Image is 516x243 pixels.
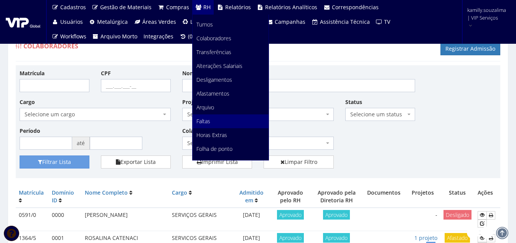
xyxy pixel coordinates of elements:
[440,42,500,55] a: Registrar Admissão
[193,142,269,156] a: Folha de ponto
[20,98,35,106] label: Cargo
[193,31,269,45] a: Colaboradores
[323,210,350,220] span: Aprovado
[20,155,89,169] button: Filtrar Lista
[196,21,213,28] span: Turnos
[475,186,500,208] th: Ações
[332,3,379,11] span: Correspondências
[265,3,317,11] span: Relatórios Analíticos
[234,208,270,231] td: [DATE]
[196,62,242,69] span: Alterações Salariais
[60,33,86,40] span: Workflows
[182,127,215,135] label: Colaborador
[264,15,309,29] a: Campanhas
[196,159,236,173] span: Atrasos e Saídas Antecipadas
[179,15,215,29] a: Limpeza
[19,189,44,196] a: Matrícula
[131,15,179,29] a: Áreas Verdes
[193,87,269,101] a: Afastamentos
[196,48,231,56] span: Transferências
[193,128,269,142] a: Horas Extras
[187,139,324,147] span: Selecione um colaborador
[182,137,333,150] span: Selecione um colaborador
[320,18,370,25] span: Assistência Técnica
[20,69,45,77] label: Matrícula
[86,15,131,29] a: Metalúrgica
[277,210,304,220] span: Aprovado
[440,186,475,208] th: Status
[72,137,90,150] span: até
[182,69,198,77] label: Nome
[100,3,152,11] span: Gestão de Materiais
[239,189,264,204] a: Admitido em
[196,35,231,42] span: Colaboradores
[166,3,189,11] span: Compras
[60,3,86,11] span: Cadastros
[60,18,83,25] span: Usuários
[52,189,74,204] a: Domínio ID
[82,208,169,231] td: [PERSON_NAME]
[97,18,128,25] span: Metalúrgica
[467,6,506,21] span: kamilly.souzalima | VIP Serviços
[169,208,234,231] td: SERVIÇOS GERAIS
[172,189,187,196] a: Cargo
[311,186,363,208] th: Aprovado pela Diretoria RH
[350,111,406,118] span: Selecione um status
[20,127,40,135] label: Período
[345,98,362,106] label: Status
[187,111,324,118] span: Selecione um projeto
[196,131,227,139] span: Horas Extras
[140,29,176,44] a: Integrações
[193,101,269,114] a: Arquivo
[143,33,173,40] span: Integrações
[193,114,269,128] a: Faltas
[182,108,333,121] span: Selecione um projeto
[182,155,252,169] a: Imprimir Lista
[345,108,415,121] span: Selecione um status
[406,208,440,231] td: -
[196,76,232,83] span: Desligamentos
[362,186,406,208] th: Documentos
[270,186,311,208] th: Aprovado pelo RH
[49,29,89,44] a: Workflows
[85,189,128,196] a: Nome Completo
[373,15,394,29] a: TV
[406,186,440,208] th: Projetos
[188,33,194,40] span: (0)
[384,18,390,25] span: TV
[196,145,232,152] span: Folha de ponto
[182,98,202,106] label: Projeto
[6,16,40,28] img: logo
[308,15,373,29] a: Assistência Técnica
[101,33,137,40] span: Arquivo Morto
[264,155,333,169] a: Limpar Filtro
[23,42,78,50] span: Colaboradores
[101,69,111,77] label: CPF
[277,233,304,243] span: Aprovado
[20,108,171,121] span: Selecione um cargo
[25,111,161,118] span: Selecione um cargo
[193,45,269,59] a: Transferências
[176,29,197,44] a: (0)
[142,18,176,25] span: Áreas Verdes
[193,59,269,73] a: Alterações Salariais
[49,208,82,231] td: 0000
[193,73,269,87] a: Desligamentos
[193,156,269,177] a: Atrasos e Saídas Antecipadas
[445,233,470,243] span: Afastado
[275,18,305,25] span: Campanhas
[414,234,437,241] a: 1 projeto
[89,29,141,44] a: Arquivo Morto
[193,18,269,31] a: Turnos
[101,79,171,92] input: ___.___.___-__
[196,90,229,97] span: Afastamentos
[49,15,86,29] a: Usuários
[196,104,214,111] span: Arquivo
[196,117,210,125] span: Faltas
[443,210,471,220] span: Desligado
[16,208,49,231] td: 0591/0
[323,233,350,243] span: Aprovado
[190,18,212,25] span: Limpeza
[101,155,171,169] button: Exportar Lista
[225,3,251,11] span: Relatórios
